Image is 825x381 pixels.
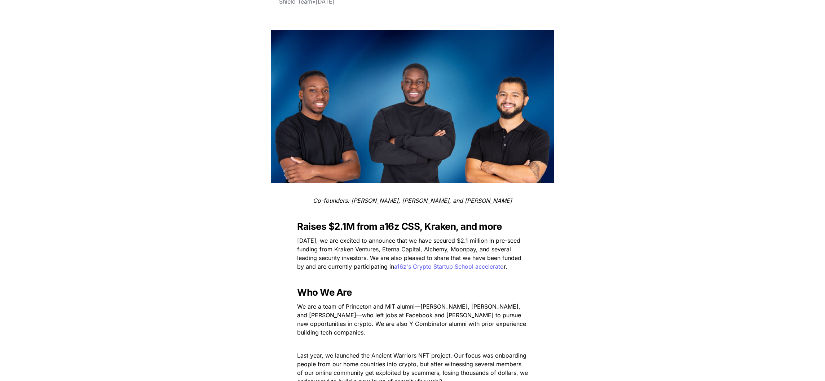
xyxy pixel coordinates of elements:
span: who left jobs at Facebook and [PERSON_NAME] to pursue new opportunities in crypto. We are also Y ... [297,311,528,336]
span: [DATE], we are excited to announce that we have secured $2.1 million in pre-seed funding from Kra... [297,237,523,270]
span: r. [504,263,507,270]
strong: Who We Are [297,287,352,298]
span: Raises $2.1M from a16z CSS, Kraken, and more [297,221,502,232]
em: Co-founders: [PERSON_NAME], [PERSON_NAME], and [PERSON_NAME] [313,197,512,204]
span: We are a team of Princeton and MIT alumni [297,303,415,310]
a: a16z's Crypto Startup School accelerato [394,263,504,270]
